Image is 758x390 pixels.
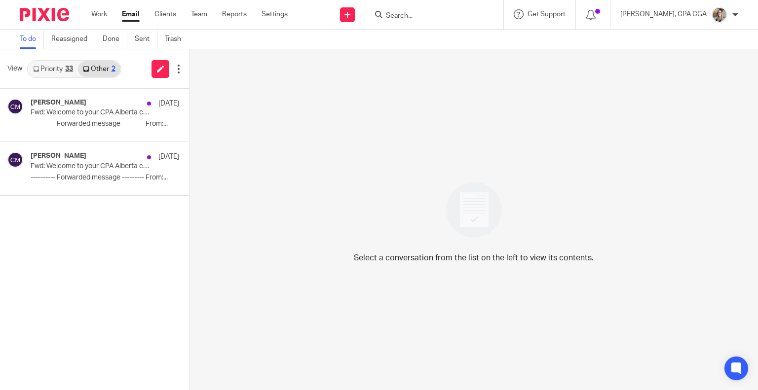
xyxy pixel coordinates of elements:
[51,30,95,49] a: Reassigned
[31,174,179,182] p: ---------- Forwarded message --------- From:...
[262,9,288,19] a: Settings
[354,252,594,264] p: Select a conversation from the list on the left to view its contents.
[91,9,107,19] a: Work
[7,152,23,168] img: svg%3E
[31,120,179,128] p: ---------- Forwarded message --------- From:...
[135,30,157,49] a: Sent
[165,30,189,49] a: Trash
[31,108,150,117] p: Fwd: Welcome to your CPA Alberta course - Corporate Tax - Review of Tax Planning
[31,99,86,107] h4: [PERSON_NAME]
[31,152,86,160] h4: [PERSON_NAME]
[78,61,120,77] a: Other2
[20,8,69,21] img: Pixie
[222,9,247,19] a: Reports
[112,66,115,72] div: 2
[103,30,127,49] a: Done
[712,7,727,23] img: Chrissy%20McGale%20Bio%20Pic%201.jpg
[65,66,73,72] div: 33
[20,30,44,49] a: To do
[28,61,78,77] a: Priority33
[122,9,140,19] a: Email
[620,9,707,19] p: [PERSON_NAME], CPA CGA
[191,9,207,19] a: Team
[7,64,22,74] span: View
[158,99,179,108] p: [DATE]
[154,9,176,19] a: Clients
[7,99,23,114] img: svg%3E
[528,11,566,18] span: Get Support
[31,162,150,171] p: Fwd: Welcome to your CPA Alberta course - Income Tax - Owner-Manager Compensation
[385,12,474,21] input: Search
[158,152,179,162] p: [DATE]
[440,176,508,244] img: image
